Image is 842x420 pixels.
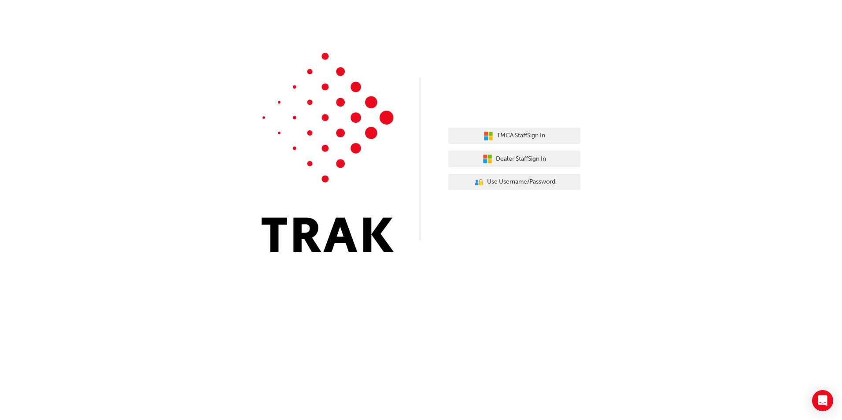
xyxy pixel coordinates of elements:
button: Dealer StaffSign In [448,151,580,167]
img: Trak [262,53,394,252]
span: TMCA Staff Sign In [497,131,545,141]
div: Open Intercom Messenger [812,390,833,411]
button: Use Username/Password [448,174,580,191]
span: Use Username/Password [487,177,555,187]
span: Dealer Staff Sign In [496,154,546,164]
button: TMCA StaffSign In [448,128,580,144]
